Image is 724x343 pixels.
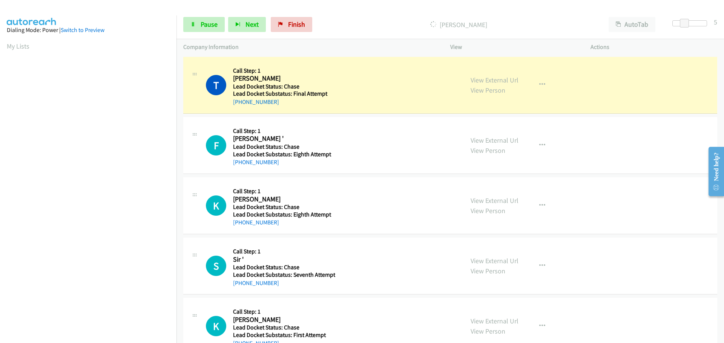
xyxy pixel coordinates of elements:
[233,331,333,339] h5: Lead Docket Substatus: First Attempt
[61,26,104,34] a: Switch to Preview
[206,135,226,155] h1: F
[233,316,333,324] h2: [PERSON_NAME]
[233,203,333,211] h5: Lead Docket Status: Chase
[233,67,333,75] h5: Call Step: 1
[233,219,279,226] a: [PHONE_NUMBER]
[233,134,333,143] h2: [PERSON_NAME] '
[233,271,335,279] h5: Lead Docket Substatus: Seventh Attempt
[471,146,505,155] a: View Person
[233,279,279,287] a: [PHONE_NUMBER]
[7,42,29,50] a: My Lists
[471,86,505,95] a: View Person
[322,20,595,30] p: [PERSON_NAME]
[233,159,279,166] a: [PHONE_NUMBER]
[233,127,333,135] h5: Call Step: 1
[233,74,333,83] h2: [PERSON_NAME]
[271,17,312,32] a: Finish
[233,90,333,98] h5: Lead Docket Substatus: Final Attempt
[233,264,335,271] h5: Lead Docket Status: Chase
[233,248,335,255] h5: Call Step: 1
[471,136,518,145] a: View External Url
[183,43,437,52] p: Company Information
[233,211,333,218] h5: Lead Docket Substatus: Eighth Attempt
[233,151,333,158] h5: Lead Docket Substatus: Eighth Attempt
[450,43,577,52] p: View
[233,188,333,195] h5: Call Step: 1
[206,256,226,276] div: The call is yet to be attempted
[233,98,279,105] a: [PHONE_NUMBER]
[471,256,518,265] a: View External Url
[245,20,259,29] span: Next
[702,142,724,201] iframe: Resource Center
[233,324,333,331] h5: Lead Docket Status: Chase
[201,20,218,29] span: Pause
[206,316,226,336] div: The call is yet to be attempted
[233,83,333,90] h5: Lead Docket Status: Chase
[206,75,226,95] h1: T
[233,255,333,264] h2: Sir '
[471,327,505,335] a: View Person
[471,196,518,205] a: View External Url
[233,143,333,151] h5: Lead Docket Status: Chase
[233,195,333,204] h2: [PERSON_NAME]
[206,195,226,216] h1: K
[471,76,518,84] a: View External Url
[591,43,717,52] p: Actions
[7,26,170,35] div: Dialing Mode: Power |
[471,317,518,325] a: View External Url
[206,195,226,216] div: The call is yet to be attempted
[471,206,505,215] a: View Person
[233,308,333,316] h5: Call Step: 1
[228,17,266,32] button: Next
[609,17,655,32] button: AutoTab
[183,17,225,32] a: Pause
[714,17,717,27] div: 5
[206,316,226,336] h1: K
[206,256,226,276] h1: S
[471,267,505,275] a: View Person
[288,20,305,29] span: Finish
